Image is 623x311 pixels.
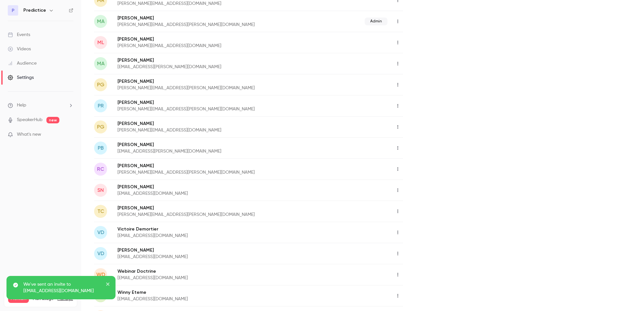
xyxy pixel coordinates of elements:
[97,250,104,257] span: VD
[117,148,307,155] p: [EMAIL_ADDRESS][PERSON_NAME][DOMAIN_NAME]
[98,102,104,110] span: PR
[117,0,307,7] p: [PERSON_NAME][EMAIL_ADDRESS][DOMAIN_NAME]
[97,39,104,46] span: ML
[117,247,290,254] p: [PERSON_NAME]
[117,296,290,302] p: [EMAIL_ADDRESS][DOMAIN_NAME]
[8,60,37,67] div: Audience
[8,74,34,81] div: Settings
[8,102,73,109] li: help-dropdown-opener
[117,106,324,112] p: [PERSON_NAME][EMAIL_ADDRESS][PERSON_NAME][DOMAIN_NAME]
[117,78,324,85] p: [PERSON_NAME]
[97,186,104,194] span: SN
[17,117,43,123] a: SpeakerHub
[66,132,73,138] iframe: Noticeable Trigger
[23,281,101,294] p: We've sent an invite to [EMAIL_ADDRESS][DOMAIN_NAME]
[117,142,307,148] p: [PERSON_NAME]
[96,271,105,279] span: WD
[98,144,104,152] span: PB
[97,18,104,25] span: MA
[117,43,307,49] p: [PERSON_NAME][EMAIL_ADDRESS][DOMAIN_NAME]
[117,127,307,133] p: [PERSON_NAME][EMAIL_ADDRESS][DOMAIN_NAME]
[117,15,310,21] p: [PERSON_NAME]
[97,207,104,215] span: TC
[117,205,324,211] p: [PERSON_NAME]
[97,123,104,131] span: PG
[117,211,324,218] p: [PERSON_NAME][EMAIL_ADDRESS][PERSON_NAME][DOMAIN_NAME]
[117,232,290,239] p: [EMAIL_ADDRESS][DOMAIN_NAME]
[97,81,104,89] span: PG
[117,190,290,197] p: [EMAIL_ADDRESS][DOMAIN_NAME]
[117,254,290,260] p: [EMAIL_ADDRESS][DOMAIN_NAME]
[17,131,41,138] span: What's new
[117,57,307,64] p: [PERSON_NAME]
[17,102,26,109] span: Help
[117,36,307,43] p: [PERSON_NAME]
[117,289,290,296] p: Winny Eteme
[117,268,290,275] p: Webinar Doctrine
[117,99,324,106] p: [PERSON_NAME]
[97,165,104,173] span: RC
[106,281,110,289] button: close
[117,64,307,70] p: [EMAIL_ADDRESS][PERSON_NAME][DOMAIN_NAME]
[117,169,324,176] p: [PERSON_NAME][EMAIL_ADDRESS][PERSON_NAME][DOMAIN_NAME]
[8,31,30,38] div: Events
[117,275,290,281] p: [EMAIL_ADDRESS][DOMAIN_NAME]
[8,46,31,52] div: Videos
[365,18,387,25] span: Admin
[23,7,46,14] h6: Predictice
[117,21,310,28] p: [PERSON_NAME][EMAIL_ADDRESS][PERSON_NAME][DOMAIN_NAME]
[46,117,59,123] span: new
[97,60,104,68] span: MA
[117,120,307,127] p: [PERSON_NAME]
[97,229,104,236] span: VD
[117,85,324,91] p: [PERSON_NAME][EMAIL_ADDRESS][PERSON_NAME][DOMAIN_NAME]
[117,163,324,169] p: [PERSON_NAME]
[12,7,15,14] span: P
[117,226,290,232] p: Victoire Demortier
[117,184,290,190] p: [PERSON_NAME]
